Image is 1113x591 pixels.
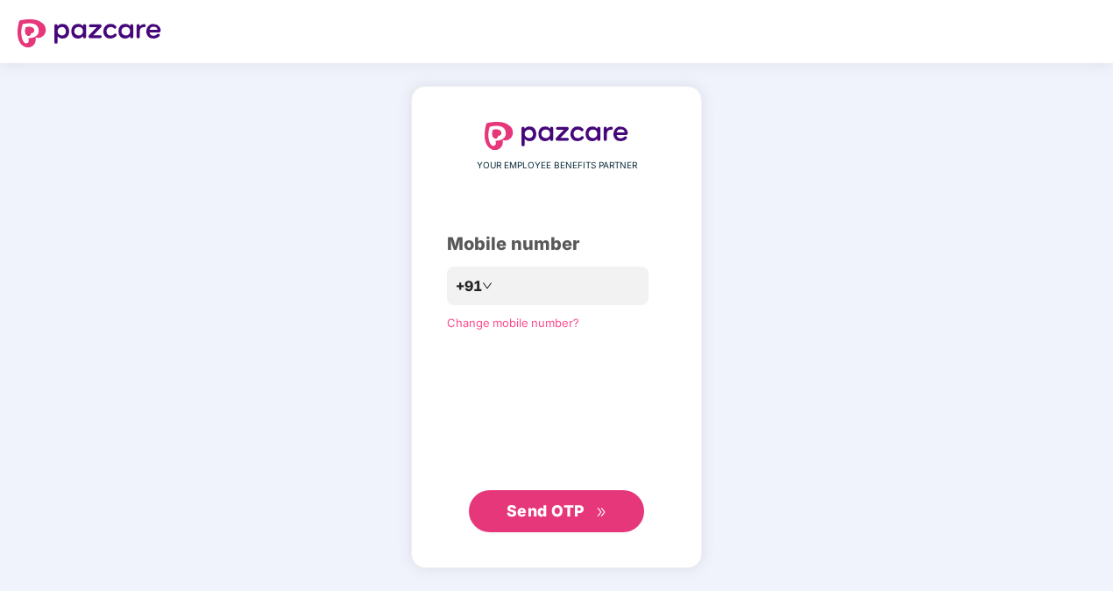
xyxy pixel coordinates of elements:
[477,159,637,173] span: YOUR EMPLOYEE BENEFITS PARTNER
[18,19,161,47] img: logo
[507,502,585,520] span: Send OTP
[596,507,607,518] span: double-right
[456,275,482,297] span: +91
[447,231,666,258] div: Mobile number
[482,281,493,291] span: down
[469,490,644,532] button: Send OTPdouble-right
[485,122,628,150] img: logo
[447,316,579,330] a: Change mobile number?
